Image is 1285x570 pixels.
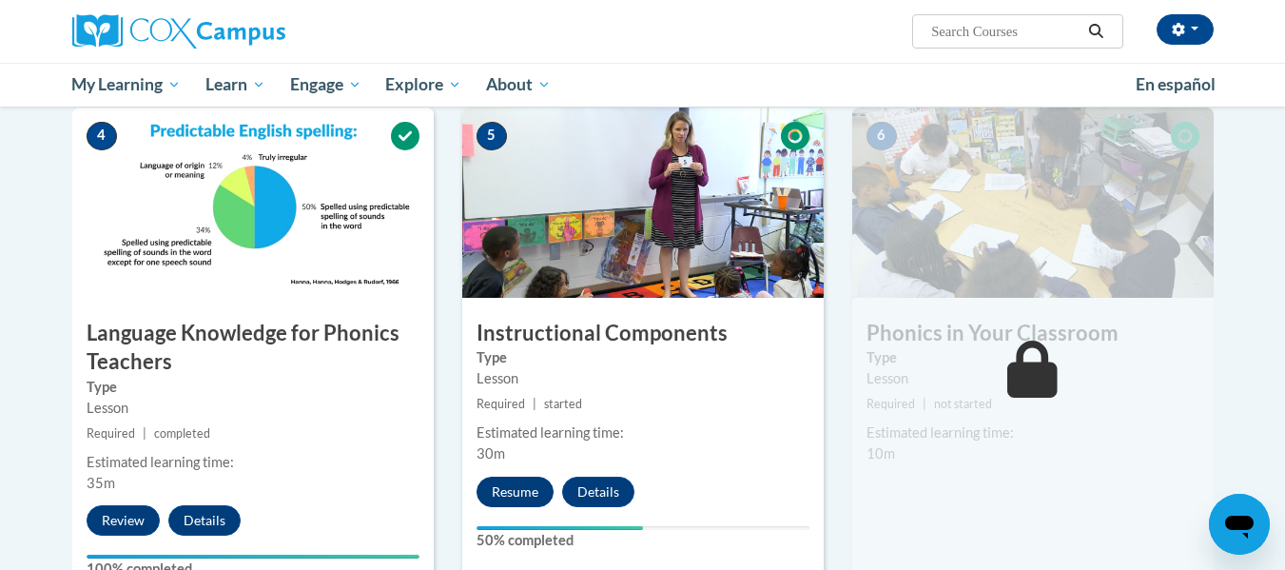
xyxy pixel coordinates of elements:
a: Engage [278,63,374,107]
span: Explore [385,73,461,96]
span: Required [477,397,525,411]
a: Learn [193,63,278,107]
a: Explore [373,63,474,107]
span: 10m [866,445,895,462]
img: Course Image [852,108,1214,298]
span: Required [866,397,915,411]
button: Search [1081,20,1110,43]
h3: Phonics in Your Classroom [852,319,1214,348]
span: 35m [87,475,115,491]
span: | [143,426,146,441]
span: 6 [866,122,897,150]
span: Engage [290,73,361,96]
label: Type [87,377,419,398]
div: Your progress [477,526,643,530]
div: Main menu [44,63,1242,107]
span: 30m [477,445,505,462]
button: Details [562,477,634,507]
label: 50% completed [477,530,809,551]
button: Account Settings [1157,14,1214,45]
span: started [544,397,582,411]
div: Lesson [866,368,1199,389]
label: Type [866,347,1199,368]
button: Details [168,505,241,536]
span: Required [87,426,135,441]
div: Lesson [477,368,809,389]
div: Your progress [87,555,419,559]
span: 5 [477,122,507,150]
a: My Learning [60,63,194,107]
div: Estimated learning time: [87,452,419,473]
label: Type [477,347,809,368]
h3: Instructional Components [462,319,824,348]
img: Course Image [72,108,434,298]
a: En español [1123,65,1228,105]
div: Estimated learning time: [477,423,809,443]
span: completed [154,426,210,441]
div: Estimated learning time: [866,423,1199,443]
h3: Language Knowledge for Phonics Teachers [72,319,434,378]
button: Review [87,505,160,536]
span: not started [934,397,992,411]
span: | [533,397,536,411]
input: Search Courses [929,20,1081,43]
span: 4 [87,122,117,150]
a: Cox Campus [72,14,434,49]
img: Course Image [462,108,824,298]
span: My Learning [71,73,181,96]
span: About [486,73,551,96]
span: | [923,397,926,411]
a: About [474,63,563,107]
span: En español [1136,74,1216,94]
div: Lesson [87,398,419,419]
span: Learn [205,73,265,96]
button: Resume [477,477,554,507]
iframe: Button to launch messaging window [1209,494,1270,555]
img: Cox Campus [72,14,285,49]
